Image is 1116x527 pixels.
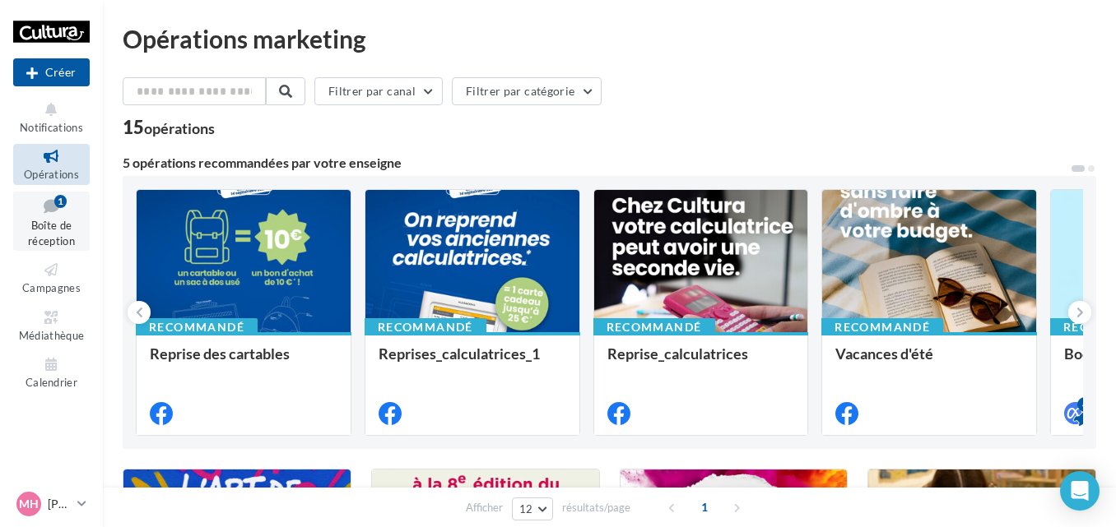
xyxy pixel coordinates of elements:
[466,500,503,515] span: Afficher
[835,345,1023,378] div: Vacances d'été
[136,318,258,336] div: Recommandé
[13,58,90,86] div: Nouvelle campagne
[123,156,1070,169] div: 5 opérations recommandées par votre enseigne
[13,192,90,252] a: Boîte de réception1
[19,496,39,512] span: MH
[519,502,533,515] span: 12
[1060,471,1100,511] div: Open Intercom Messenger
[1077,397,1092,412] div: 4
[13,97,90,137] button: Notifications
[13,488,90,520] a: MH [PERSON_NAME]
[821,318,943,336] div: Recommandé
[144,121,215,136] div: opérations
[314,77,443,105] button: Filtrer par canal
[452,77,602,105] button: Filtrer par catégorie
[13,144,90,184] a: Opérations
[13,352,90,392] a: Calendrier
[593,318,715,336] div: Recommandé
[365,318,486,336] div: Recommandé
[562,500,630,515] span: résultats/page
[26,376,77,389] span: Calendrier
[20,121,83,134] span: Notifications
[691,494,718,520] span: 1
[54,195,67,208] div: 1
[48,496,71,512] p: [PERSON_NAME]
[379,345,566,378] div: Reprises_calculatrices_1
[13,257,90,298] a: Campagnes
[19,329,85,342] span: Médiathèque
[607,345,795,378] div: Reprise_calculatrices
[24,168,79,181] span: Opérations
[123,118,215,136] div: 15
[28,219,75,247] span: Boîte de réception
[22,281,81,294] span: Campagnes
[123,26,1096,51] div: Opérations marketing
[13,58,90,86] button: Créer
[13,305,90,345] a: Médiathèque
[512,497,554,520] button: 12
[150,345,337,378] div: Reprise des cartables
